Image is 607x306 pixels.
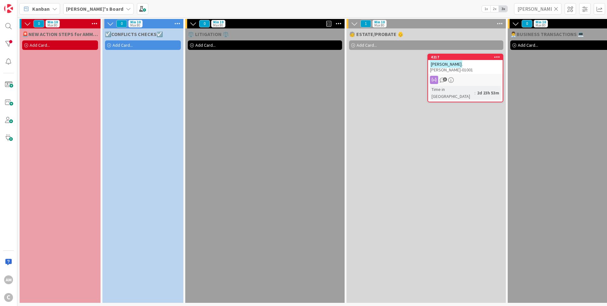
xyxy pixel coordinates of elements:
div: Min 10 [213,21,224,24]
span: Add Card... [113,42,133,48]
div: 4217[PERSON_NAME].[PERSON_NAME]-01001 [428,54,503,74]
div: Min 10 [536,21,546,24]
span: Kanban [32,5,50,13]
span: .[PERSON_NAME]-01001 [430,61,473,73]
span: 0 [522,20,532,27]
span: 3 [443,77,447,81]
span: 🚨NEW ACTION STEPS for AMM🚨 [22,31,98,37]
span: Add Card... [357,42,377,48]
div: Max 80 [130,24,140,27]
div: 4217 [428,54,503,60]
b: [PERSON_NAME]'s Board [66,6,123,12]
span: 1 [360,20,371,27]
mark: [PERSON_NAME] [430,60,462,68]
div: Max 80 [213,24,223,27]
span: 3x [499,6,507,12]
span: ⚖️ LITIGATION ⚖️ [188,31,229,37]
img: Visit kanbanzone.com [4,4,13,13]
div: Min 10 [47,21,58,24]
input: Quick Filter... [514,3,561,15]
span: Add Card... [195,42,216,48]
div: 4217 [431,55,503,59]
span: ☑️CONFLICTS CHECKS☑️ [105,31,163,37]
div: Max 80 [374,24,384,27]
div: Max 80 [536,24,545,27]
div: 2d 23h 53m [475,89,501,96]
div: AM [4,275,13,284]
span: 2x [490,6,499,12]
span: 0 [199,20,210,27]
div: Min 10 [374,21,385,24]
div: C [4,293,13,302]
span: Add Card... [518,42,538,48]
span: Add Card... [30,42,50,48]
span: 0 [116,20,127,27]
div: Time in [GEOGRAPHIC_DATA] [430,86,475,100]
span: 👨‍💼BUSINESS TRANSACTIONS 💻 [510,31,584,37]
div: Min 10 [130,21,141,24]
span: 🧓 ESTATE/PROBATE 👴 [349,31,404,37]
div: Max 80 [47,24,57,27]
span: 0 [34,20,44,27]
span: 1x [482,6,490,12]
